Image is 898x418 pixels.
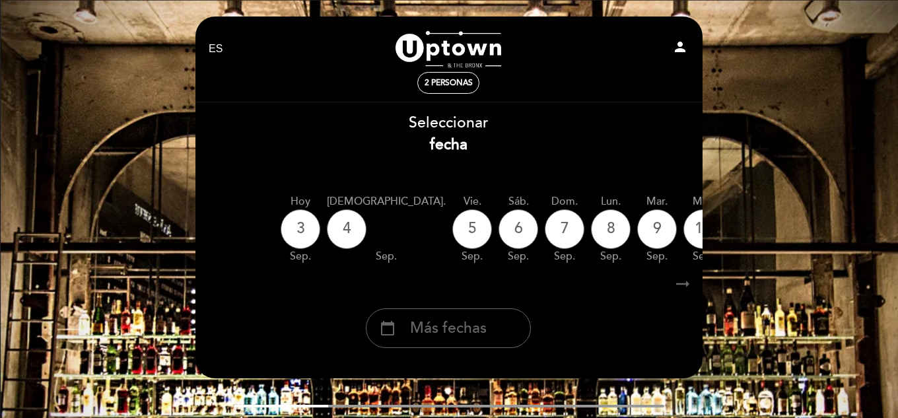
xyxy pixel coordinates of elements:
div: mar. [637,194,677,209]
div: sep. [545,249,584,264]
i: person [672,39,688,55]
b: fecha [430,135,467,154]
div: dom. [545,194,584,209]
div: 7 [545,209,584,249]
div: sáb. [499,194,538,209]
div: mié. [683,194,723,209]
div: 5 [452,209,492,249]
div: 4 [327,209,366,249]
div: sep. [637,249,677,264]
div: 8 [591,209,631,249]
div: sep. [499,249,538,264]
div: 6 [499,209,538,249]
i: arrow_right_alt [673,270,693,298]
a: Uptown [366,31,531,67]
span: Más fechas [410,318,487,339]
div: 9 [637,209,677,249]
div: 10 [683,209,723,249]
div: sep. [591,249,631,264]
div: sep. [281,249,320,264]
div: Seleccionar [194,112,703,156]
span: 2 personas [425,78,473,88]
div: vie. [452,194,492,209]
i: calendar_today [380,317,396,339]
div: sep. [452,249,492,264]
div: Hoy [281,194,320,209]
div: [DEMOGRAPHIC_DATA]. [327,194,446,209]
div: lun. [591,194,631,209]
div: sep. [683,249,723,264]
button: person [672,39,688,59]
div: 3 [281,209,320,249]
div: sep. [327,249,446,264]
